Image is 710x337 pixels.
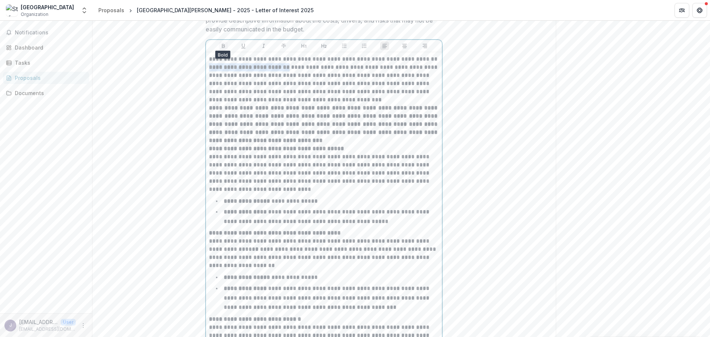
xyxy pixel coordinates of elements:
button: Heading 2 [319,41,328,50]
a: Proposals [3,72,89,84]
div: Proposals [15,74,83,82]
a: Dashboard [3,41,89,54]
div: Tasks [15,59,83,67]
button: Bold [219,41,228,50]
button: Italicize [259,41,268,50]
div: jrandle@stvhope.org [9,323,12,328]
span: Notifications [15,30,86,36]
button: Align Left [380,41,389,50]
span: Organization [21,11,48,18]
div: Proposals [98,6,124,14]
button: Align Center [400,41,409,50]
div: [GEOGRAPHIC_DATA][PERSON_NAME] - 2025 - Letter of Interest 2025 [137,6,314,14]
p: [EMAIL_ADDRESS][DOMAIN_NAME] [19,318,58,326]
p: [EMAIL_ADDRESS][DOMAIN_NAME] [19,326,76,333]
button: Bullet List [340,41,349,50]
button: Get Help [692,3,707,18]
p: User [61,319,76,326]
button: Ordered List [360,41,369,50]
button: Notifications [3,27,89,38]
button: Align Right [420,41,429,50]
button: Heading 1 [300,41,308,50]
button: Underline [239,41,248,50]
img: St Vincent's House [6,4,18,16]
div: Dashboard [15,44,83,51]
button: Partners [674,3,689,18]
button: More [79,321,88,330]
nav: breadcrumb [95,5,317,16]
a: Proposals [95,5,127,16]
button: Open entity switcher [79,3,89,18]
a: Tasks [3,57,89,69]
div: Documents [15,89,83,97]
div: [GEOGRAPHIC_DATA] [21,3,74,11]
button: Strike [279,41,288,50]
a: Documents [3,87,89,99]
